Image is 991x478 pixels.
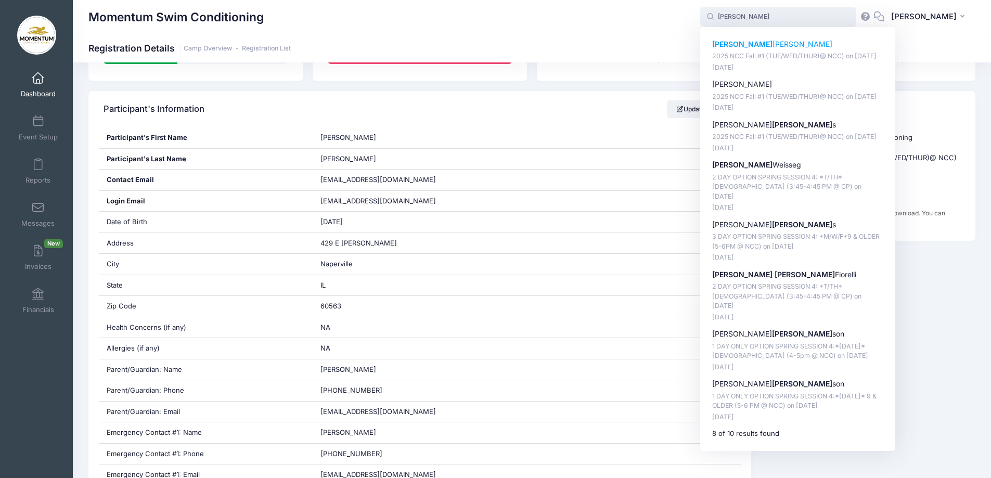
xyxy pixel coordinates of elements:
[14,153,63,189] a: Reports
[712,103,884,113] p: [DATE]
[99,317,313,338] div: Health Concerns (if any)
[712,270,773,279] strong: [PERSON_NAME]
[712,282,884,311] p: 2 DAY OPTION SPRING SESSION 4: *T/TH* [DEMOGRAPHIC_DATA] (3:45-4:45 PM @ CP) on [DATE]
[99,275,313,296] div: State
[891,11,957,22] span: [PERSON_NAME]
[320,175,436,184] span: [EMAIL_ADDRESS][DOMAIN_NAME]
[884,5,975,29] button: [PERSON_NAME]
[712,63,884,73] p: [DATE]
[44,239,63,248] span: New
[320,302,341,310] span: 60563
[99,422,313,443] div: Emergency Contact #1: Name
[712,40,773,48] strong: [PERSON_NAME]
[772,220,832,229] strong: [PERSON_NAME]
[14,67,63,103] a: Dashboard
[712,342,884,361] p: 1 DAY ONLY OPTION SPRING SESSION 4:*[DATE]* [DEMOGRAPHIC_DATA] (4-5pm @ NCC) on [DATE]
[320,428,376,436] span: [PERSON_NAME]
[320,407,436,416] span: [EMAIL_ADDRESS][DOMAIN_NAME]
[14,282,63,319] a: Financials
[25,176,50,185] span: Reports
[99,254,313,275] div: City
[712,144,884,153] p: [DATE]
[242,45,291,53] a: Registration List
[712,132,884,142] p: 2025 NCC Fall #1 (TUE/WED/THUR)@ NCC) on [DATE]
[775,270,835,279] strong: [PERSON_NAME]
[99,296,313,317] div: Zip Code
[99,191,313,212] div: Login Email
[712,363,884,372] p: [DATE]
[99,402,313,422] div: Parent/Guardian: Email
[184,45,232,53] a: Camp Overview
[712,219,884,230] p: [PERSON_NAME] s
[320,323,330,331] span: NA
[320,281,326,289] span: IL
[320,217,343,226] span: [DATE]
[320,449,382,458] span: [PHONE_NUMBER]
[88,43,291,54] h1: Registration Details
[320,260,353,268] span: Naperville
[99,149,313,170] div: Participant's Last Name
[712,329,884,340] p: [PERSON_NAME] son
[320,196,451,206] span: [EMAIL_ADDRESS][DOMAIN_NAME]
[712,120,884,131] p: [PERSON_NAME] s
[99,359,313,380] div: Parent/Guardian: Name
[700,7,856,28] input: Search by First Name, Last Name, or Email...
[99,380,313,401] div: Parent/Guardian: Phone
[712,379,884,390] p: [PERSON_NAME] son
[14,239,63,276] a: InvoicesNew
[667,100,736,118] a: Update Details
[712,313,884,322] p: [DATE]
[320,386,382,394] span: [PHONE_NUMBER]
[712,173,884,202] p: 2 DAY OPTION SPRING SESSION 4: *T/TH* [DEMOGRAPHIC_DATA] (3:45-4:45 PM @ CP) on [DATE]
[99,212,313,232] div: Date of Birth
[712,253,884,263] p: [DATE]
[320,154,376,163] span: [PERSON_NAME]
[712,39,884,50] p: [PERSON_NAME]
[712,203,884,213] p: [DATE]
[88,5,264,29] h1: Momentum Swim Conditioning
[320,239,397,247] span: 429 E [PERSON_NAME]
[14,196,63,232] a: Messages
[104,95,204,124] h4: Participant's Information
[99,127,313,148] div: Participant's First Name
[772,329,832,338] strong: [PERSON_NAME]
[712,160,773,169] strong: [PERSON_NAME]
[320,133,376,141] span: [PERSON_NAME]
[25,262,52,271] span: Invoices
[712,392,884,411] p: 1 DAY ONLY OPTION SPRING SESSION 4:*[DATE]* 9 & OLDER (5-6 PM @ NCC) on [DATE]
[99,170,313,190] div: Contact Email
[712,160,884,171] p: Weisseg
[712,429,884,439] div: 8 of 10 results found
[19,133,58,141] span: Event Setup
[22,305,54,314] span: Financials
[712,51,884,61] p: 2025 NCC Fall #1 (TUE/WED/THUR)@ NCC) on [DATE]
[712,92,884,102] p: 2025 NCC Fall #1 (TUE/WED/THUR)@ NCC) on [DATE]
[772,120,832,129] strong: [PERSON_NAME]
[320,344,330,352] span: NA
[99,338,313,359] div: Allergies (if any)
[99,233,313,254] div: Address
[712,79,884,90] p: [PERSON_NAME]
[21,219,55,228] span: Messages
[17,16,56,55] img: Momentum Swim Conditioning
[712,232,884,251] p: 3 DAY OPTION SPRING SESSION 4: *M/W/F*9 & OLDER (5-6PM @ NCC) on [DATE]
[14,110,63,146] a: Event Setup
[99,444,313,464] div: Emergency Contact #1: Phone
[712,412,884,422] p: [DATE]
[320,365,376,373] span: [PERSON_NAME]
[772,379,832,388] strong: [PERSON_NAME]
[712,269,884,280] p: Fiorelli
[21,89,56,98] span: Dashboard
